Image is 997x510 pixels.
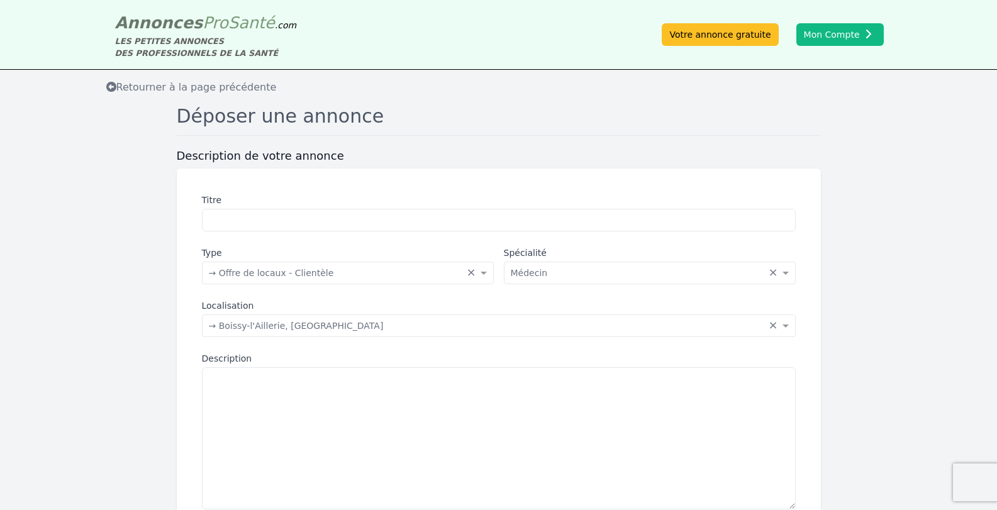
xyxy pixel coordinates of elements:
[275,20,296,30] span: .com
[177,148,821,164] h3: Description de votre annonce
[504,247,796,259] label: Spécialité
[115,13,297,32] a: AnnoncesProSanté.com
[228,13,275,32] span: Santé
[115,35,297,59] div: LES PETITES ANNONCES DES PROFESSIONNELS DE LA SANTÉ
[202,194,796,206] label: Titre
[769,319,779,332] span: Clear all
[202,352,796,365] label: Description
[769,267,779,279] span: Clear all
[202,247,494,259] label: Type
[106,82,116,92] i: Retourner à la liste
[115,13,203,32] span: Annonces
[106,81,277,93] span: Retourner à la page précédente
[467,267,477,279] span: Clear all
[796,23,884,46] button: Mon Compte
[202,299,796,312] label: Localisation
[177,105,821,136] h1: Déposer une annonce
[662,23,778,46] a: Votre annonce gratuite
[203,13,228,32] span: Pro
